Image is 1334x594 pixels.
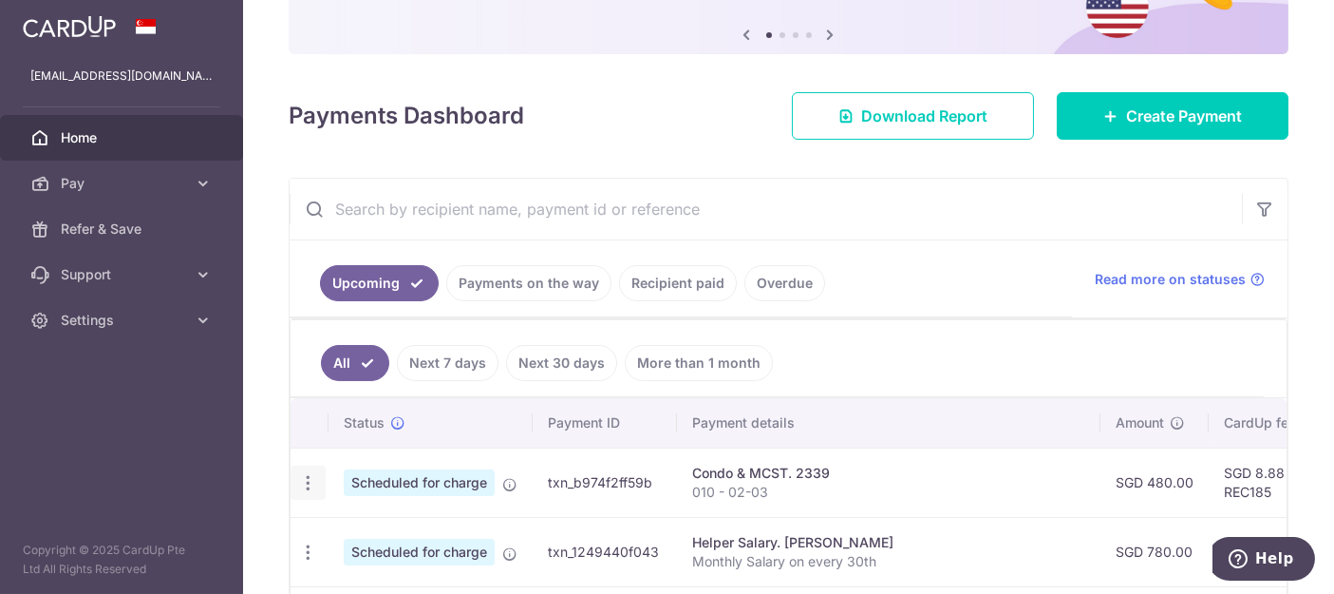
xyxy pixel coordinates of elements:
[533,448,677,517] td: txn_b974f2ff59b
[30,67,213,86] p: [EMAIL_ADDRESS][DOMAIN_NAME]
[792,92,1034,140] a: Download Report
[397,345,498,381] a: Next 7 days
[1095,270,1246,289] span: Read more on statuses
[533,398,677,448] th: Payment ID
[744,265,825,301] a: Overdue
[692,464,1085,483] div: Condo & MCST. 2339
[1209,448,1332,517] td: SGD 8.88 REC185
[290,179,1242,240] input: Search by recipient name, payment id or reference
[1057,92,1288,140] a: Create Payment
[692,483,1085,502] p: 010 - 02-03
[1116,413,1164,432] span: Amount
[625,345,773,381] a: More than 1 month
[61,311,186,330] span: Settings
[506,345,617,381] a: Next 30 days
[446,265,611,301] a: Payments on the way
[1100,448,1209,517] td: SGD 480.00
[61,220,186,239] span: Refer & Save
[320,265,439,301] a: Upcoming
[1212,537,1315,584] iframe: Opens a widget where you can find more information
[61,265,186,284] span: Support
[289,99,524,133] h4: Payments Dashboard
[619,265,737,301] a: Recipient paid
[344,469,495,496] span: Scheduled for charge
[321,345,389,381] a: All
[1095,270,1265,289] a: Read more on statuses
[1224,413,1296,432] span: CardUp fee
[1126,105,1242,127] span: Create Payment
[1209,517,1332,586] td: SGD 14.43 REC185
[677,398,1100,448] th: Payment details
[61,174,186,193] span: Pay
[344,539,495,565] span: Scheduled for charge
[533,517,677,586] td: txn_1249440f043
[692,533,1085,552] div: Helper Salary. [PERSON_NAME]
[23,15,116,38] img: CardUp
[861,105,987,127] span: Download Report
[1100,517,1209,586] td: SGD 780.00
[344,413,385,432] span: Status
[692,552,1085,571] p: Monthly Salary on every 30th
[61,128,186,147] span: Home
